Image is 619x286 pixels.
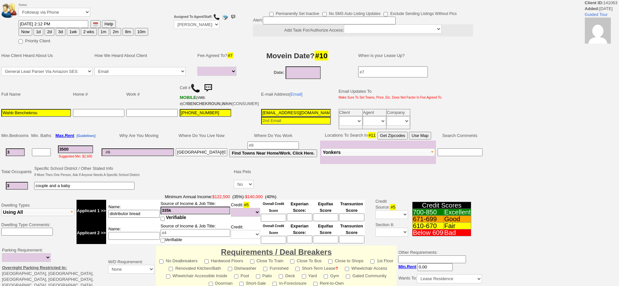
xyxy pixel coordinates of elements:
b: Client ID: [585,0,603,5]
button: 2d [45,28,54,36]
img: sms.png [202,82,215,95]
button: 3d [56,28,65,36]
label: Priority Client [19,36,50,44]
div: Alert: [253,17,473,36]
input: Patio [256,274,260,279]
img: people.png [2,3,21,18]
font: Equifax Score [318,224,333,235]
td: 610-670 [412,223,443,229]
h3: Movein Date? [244,50,351,61]
span: Bedrooms [9,133,29,138]
label: Yard [302,271,317,279]
nobr: Wants To: [398,276,482,280]
td: Company [386,109,410,116]
input: Priority Client [19,39,23,44]
font: Transunion Score [340,224,363,235]
button: 10m [135,28,148,36]
button: Help [102,20,116,28]
input: Close to Shops [328,259,332,264]
td: Min. [0,131,30,141]
td: Dwelling Types Dwelling Type Comments: [0,193,76,245]
input: Ask Customer: Do You Know Your Experian Credit Score [287,213,312,221]
button: Using All [1,208,75,216]
td: Source of Income & Job Title: [160,200,231,222]
td: Total Occupants [0,165,33,179]
b: [Guidelines] [77,134,95,138]
img: 99f9d2b07e85d4c2bc1452bf24fb8492 [585,18,611,44]
img: call.png [213,14,220,20]
td: Search Comments [436,131,484,141]
input: #2 [6,182,28,190]
input: Ask Customer: Do You Know Your Transunion Credit Score [339,236,364,243]
input: 1st Floor [370,259,374,264]
td: Where Do You Work [228,131,318,141]
input: Ask Customer: Do You Know Your Overall Credit Score [261,236,286,244]
button: Get Zipcodes [377,132,408,140]
font: Overall Credit Score [263,224,284,235]
label: Short-Term Lease [295,264,338,271]
input: #8 [176,148,227,156]
td: Work # [125,81,179,108]
td: Why Are You Moving [101,131,175,141]
input: 1st Email - Question #0 [261,109,331,117]
td: How We Heard About Client [93,46,193,65]
label: 1st Floor [370,256,393,264]
td: Client [339,109,362,116]
span: #10 [315,51,328,61]
td: Fee Agreed To? [196,46,239,65]
font: Transunion Score [340,201,363,213]
input: Rent-to-Own [313,282,317,286]
input: Wheelchair Accessible Inside [166,274,170,279]
input: #6 [102,148,174,156]
label: Close to Shops [328,256,363,264]
span: #5 [243,202,249,208]
td: 671-699 [412,216,443,223]
b: Assigned To Agent/Staff: [174,15,212,19]
input: #1 [6,148,25,156]
input: In-Foreclosure [273,282,277,286]
input: Ask Customer: Do You Know Your Equifax Credit Score [313,236,338,243]
font: MOBILE [180,95,196,100]
td: Home # [72,81,125,108]
font: Status: [19,3,90,15]
td: Credit: [231,200,260,222]
input: Doorman [209,282,213,286]
input: Short-Sale [239,282,244,286]
b: Date: [274,70,285,75]
td: When is your Lease Up? [352,46,484,65]
input: Hardwood Floors [204,259,209,264]
td: Specific School District / Other Stated Info [33,165,140,179]
td: Credit: [231,222,260,244]
input: No SMS Auto Listing Updates [322,12,327,16]
td: Credit Source: Section 8: [366,193,409,245]
label: Dishwasher [228,264,257,271]
td: Bad [444,229,471,236]
button: 1m [98,28,109,36]
td: Fair [444,223,471,229]
label: Wheelchair Access [345,264,387,271]
input: Pool [234,274,238,279]
span: Rent [65,133,74,138]
input: Gated Community [346,274,350,279]
label: Deck [279,271,295,279]
span: - [77,194,365,200]
input: 2nd Email [261,117,331,125]
input: Yard [302,274,306,279]
label: Furnished [263,264,288,271]
input: Furnished [263,267,267,271]
input: No Dealbreakers [159,259,163,264]
span: #5 [390,204,396,210]
input: Ask Customer: Do You Know Your Transunion Credit Score [339,213,364,221]
font: $122,500 [212,194,230,199]
td: E-mail Address [260,81,332,108]
td: Credit Scores [412,202,471,209]
u: Overnight Parking Restricted In: [2,265,67,270]
input: #4 [161,207,230,214]
button: 8m [122,28,134,36]
td: Applicant 1 >> [77,200,106,222]
font: Experian Score: [290,201,308,213]
font: Suggested Min: $2,600 [59,155,92,158]
label: Gated Community [346,271,387,279]
font: Equifax Score [318,201,333,213]
font: Requirements / Deal Breakers [221,248,332,256]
